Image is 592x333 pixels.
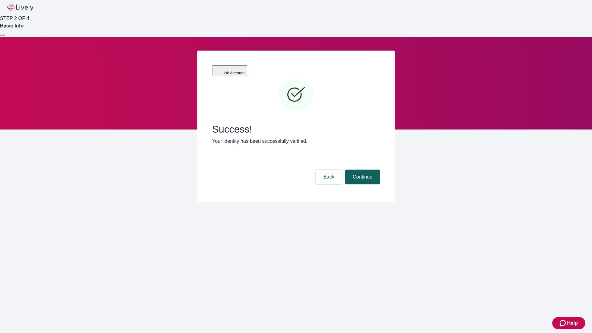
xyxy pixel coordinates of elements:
svg: Checkmark icon [277,76,314,113]
span: Success! [212,123,380,135]
button: Link Account [212,65,247,76]
svg: Zendesk support icon [560,319,567,327]
button: Continue [345,170,380,184]
p: Your identity has been successfully verified. [212,138,380,145]
button: Zendesk support iconHelp [552,317,585,329]
span: Help [567,319,578,327]
button: Back [316,170,342,184]
img: Lively [7,4,33,11]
